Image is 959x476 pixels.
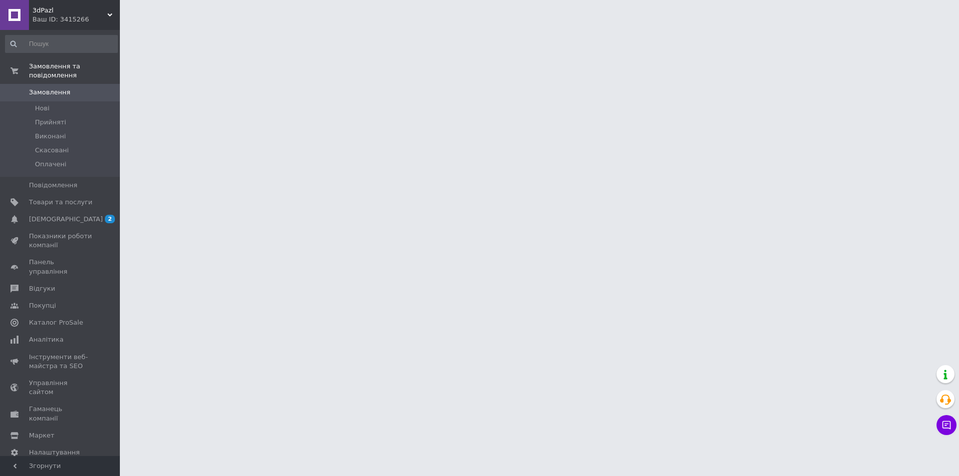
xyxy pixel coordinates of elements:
[937,415,957,435] button: Чат з покупцем
[35,104,49,113] span: Нові
[29,258,92,276] span: Панель управління
[29,379,92,397] span: Управління сайтом
[29,284,55,293] span: Відгуки
[5,35,118,53] input: Пошук
[29,198,92,207] span: Товари та послуги
[29,181,77,190] span: Повідомлення
[35,132,66,141] span: Виконані
[105,215,115,223] span: 2
[29,62,120,80] span: Замовлення та повідомлення
[32,6,107,15] span: 3dPazl
[29,318,83,327] span: Каталог ProSale
[32,15,120,24] div: Ваш ID: 3415266
[29,448,80,457] span: Налаштування
[29,215,103,224] span: [DEMOGRAPHIC_DATA]
[29,301,56,310] span: Покупці
[29,88,70,97] span: Замовлення
[29,232,92,250] span: Показники роботи компанії
[29,431,54,440] span: Маркет
[35,146,69,155] span: Скасовані
[29,353,92,371] span: Інструменти веб-майстра та SEO
[29,405,92,423] span: Гаманець компанії
[35,118,66,127] span: Прийняті
[35,160,66,169] span: Оплачені
[29,335,63,344] span: Аналітика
